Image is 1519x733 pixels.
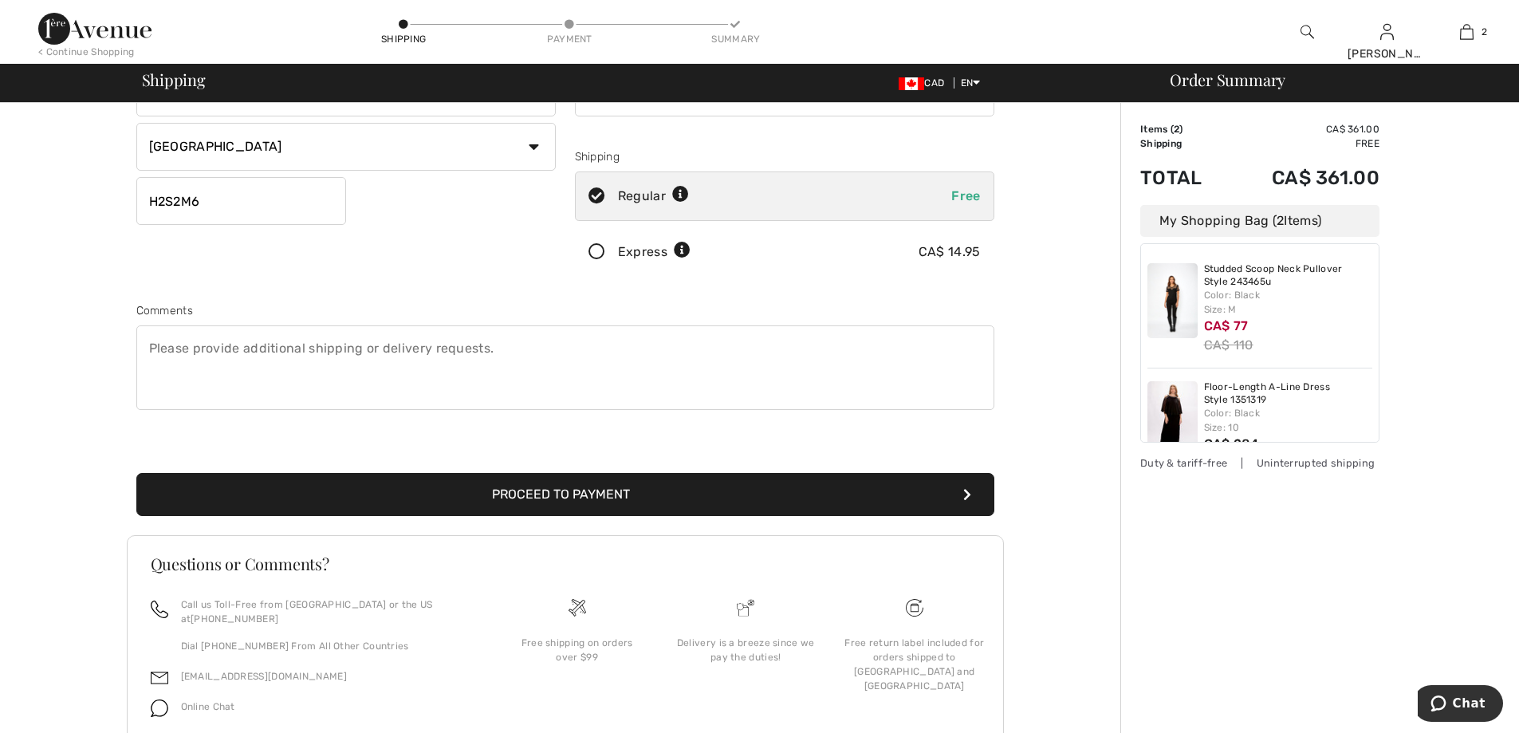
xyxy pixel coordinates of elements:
[1227,122,1379,136] td: CA$ 361.00
[1204,288,1373,317] div: Color: Black Size: M
[1427,22,1505,41] a: 2
[181,639,474,653] p: Dial [PHONE_NUMBER] From All Other Countries
[1140,205,1379,237] div: My Shopping Bag ( Items)
[1380,24,1394,39] a: Sign In
[1147,263,1198,338] img: Studded Scoop Neck Pullover Style 243465u
[899,77,950,89] span: CAD
[1140,122,1227,136] td: Items ( )
[951,188,980,203] span: Free
[136,302,994,319] div: Comments
[1147,381,1198,456] img: Floor-Length A-Line Dress Style 1351319
[136,177,346,225] input: Zip/Postal Code
[737,599,754,617] img: Delivery is a breeze since we pay the duties!
[1204,406,1373,435] div: Color: Black Size: 10
[1204,436,1259,451] span: CA$ 284
[1418,685,1503,725] iframe: Opens a widget where you can chat to one of our agents
[1380,22,1394,41] img: My Info
[961,77,981,89] span: EN
[151,601,168,618] img: call
[843,636,986,693] div: Free return label included for orders shipped to [GEOGRAPHIC_DATA] and [GEOGRAPHIC_DATA]
[919,242,981,262] div: CA$ 14.95
[191,613,278,625] a: [PHONE_NUMBER]
[1460,22,1474,41] img: My Bag
[618,242,691,262] div: Express
[1151,72,1509,88] div: Order Summary
[1227,151,1379,205] td: CA$ 361.00
[569,599,586,617] img: Free shipping on orders over $99
[151,556,980,572] h3: Questions or Comments?
[1482,25,1487,39] span: 2
[1140,151,1227,205] td: Total
[380,32,427,46] div: Shipping
[906,599,923,617] img: Free shipping on orders over $99
[38,45,135,59] div: < Continue Shopping
[1277,213,1284,228] span: 2
[674,636,817,664] div: Delivery is a breeze since we pay the duties!
[1204,381,1373,406] a: Floor-Length A-Line Dress Style 1351319
[1140,455,1379,471] div: Duty & tariff-free | Uninterrupted shipping
[1140,136,1227,151] td: Shipping
[711,32,759,46] div: Summary
[142,72,206,88] span: Shipping
[1204,318,1249,333] span: CA$ 77
[1204,337,1253,353] s: CA$ 110
[181,671,347,682] a: [EMAIL_ADDRESS][DOMAIN_NAME]
[545,32,593,46] div: Payment
[1348,45,1426,62] div: [PERSON_NAME]
[1227,136,1379,151] td: Free
[899,77,924,90] img: Canadian Dollar
[151,669,168,687] img: email
[1174,124,1179,135] span: 2
[575,148,994,165] div: Shipping
[181,701,235,712] span: Online Chat
[618,187,689,206] div: Regular
[1301,22,1314,41] img: search the website
[1204,263,1373,288] a: Studded Scoop Neck Pullover Style 243465u
[136,473,994,516] button: Proceed to Payment
[181,597,474,626] p: Call us Toll-Free from [GEOGRAPHIC_DATA] or the US at
[151,700,168,717] img: chat
[38,13,152,45] img: 1ère Avenue
[506,636,649,664] div: Free shipping on orders over $99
